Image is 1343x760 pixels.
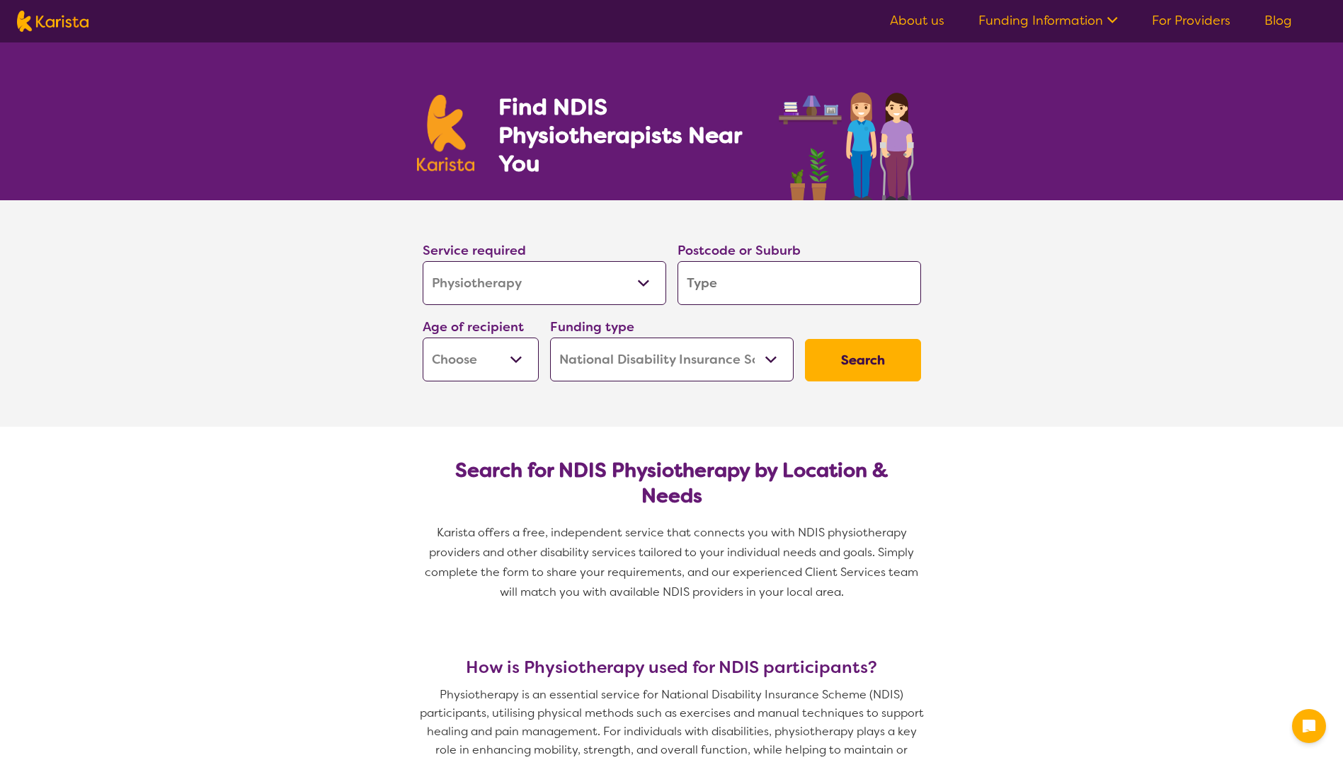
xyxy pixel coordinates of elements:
button: Search [805,339,921,381]
label: Postcode or Suburb [678,242,801,259]
a: Funding Information [978,12,1118,29]
input: Type [678,261,921,305]
img: Karista logo [17,11,88,32]
a: About us [890,12,944,29]
img: Karista logo [417,95,475,171]
label: Funding type [550,318,634,335]
p: Karista offers a free, independent service that connects you with NDIS physiotherapy providers an... [417,523,927,602]
label: Age of recipient [423,318,524,335]
img: physiotherapy [775,76,926,200]
label: Service required [423,242,526,259]
h1: Find NDIS Physiotherapists Near You [498,93,760,178]
h3: How is Physiotherapy used for NDIS participants? [417,657,927,677]
a: Blog [1264,12,1292,29]
a: For Providers [1152,12,1230,29]
h2: Search for NDIS Physiotherapy by Location & Needs [434,458,910,509]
